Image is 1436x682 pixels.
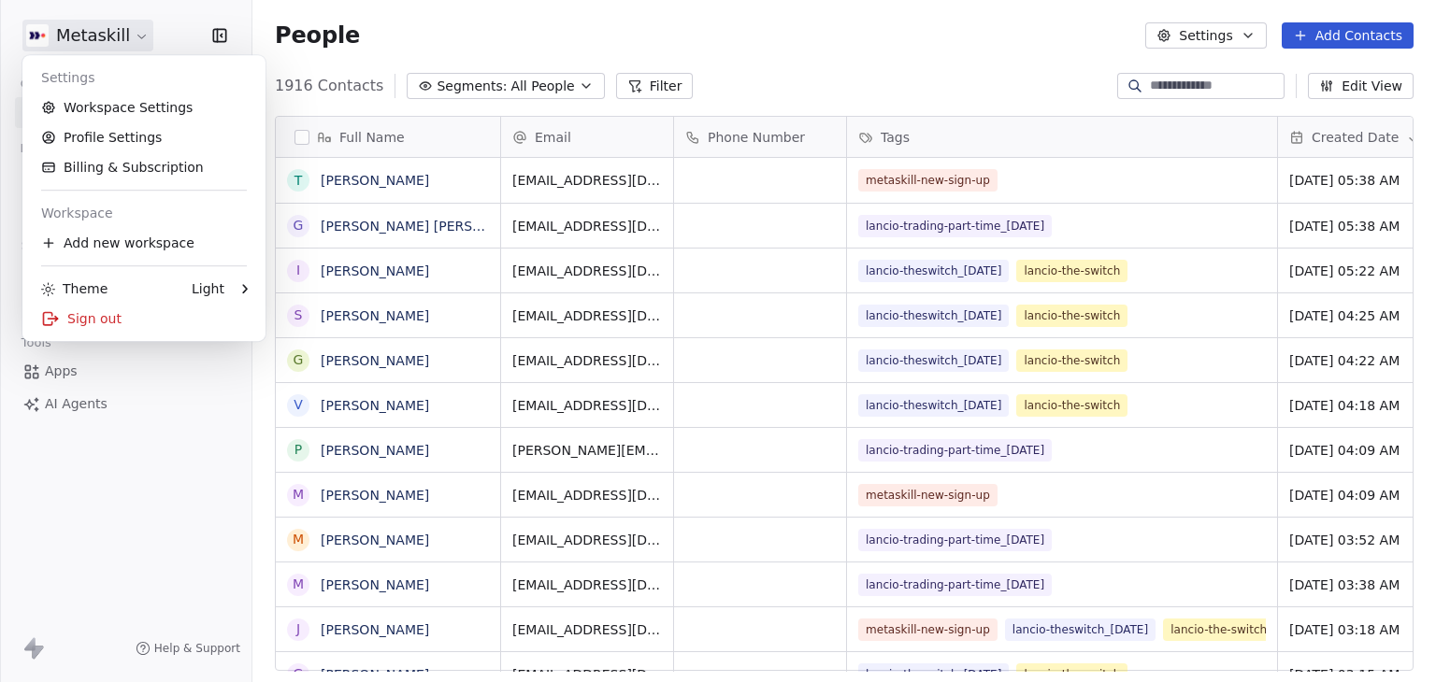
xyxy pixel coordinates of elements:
[30,152,258,182] a: Billing & Subscription
[30,63,258,92] div: Settings
[41,279,108,298] div: Theme
[30,228,258,258] div: Add new workspace
[30,304,258,334] div: Sign out
[30,92,258,122] a: Workspace Settings
[192,279,224,298] div: Light
[30,198,258,228] div: Workspace
[30,122,258,152] a: Profile Settings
